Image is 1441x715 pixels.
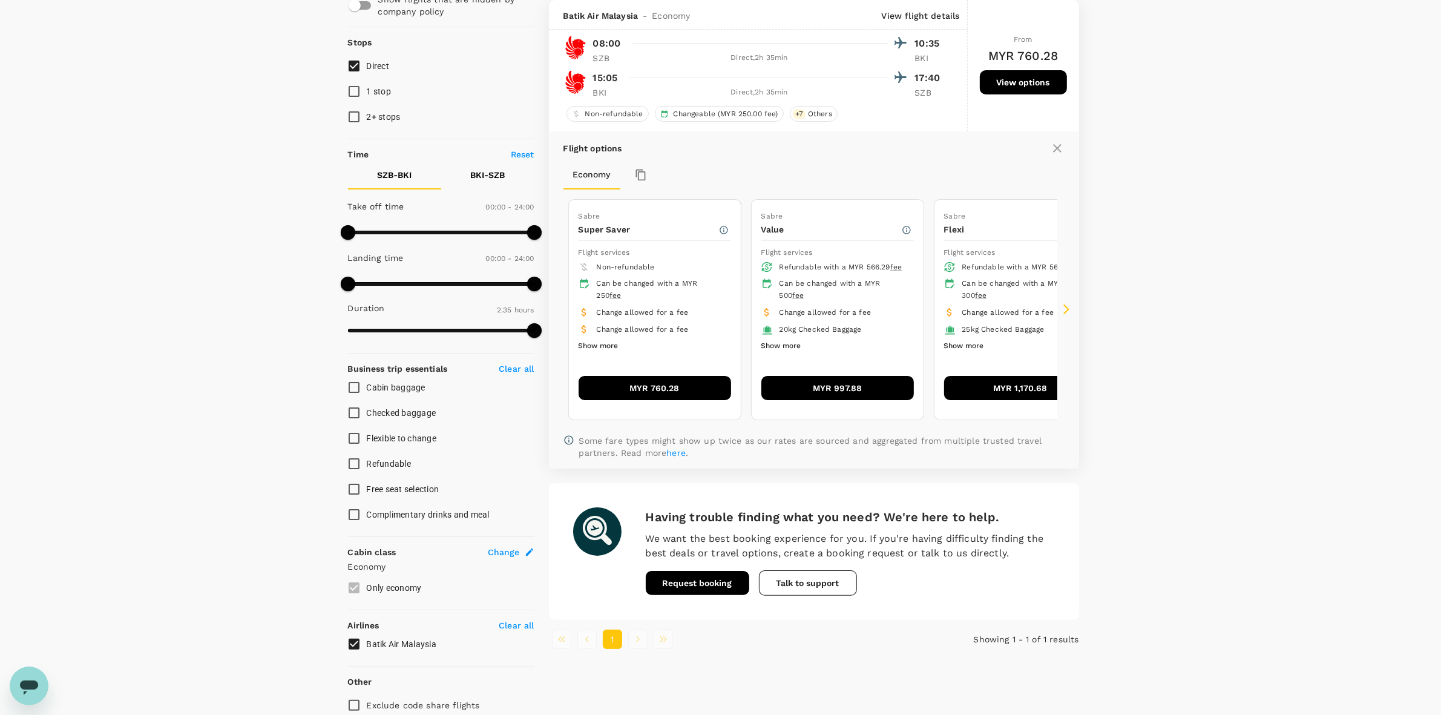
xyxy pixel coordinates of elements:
div: Direct , 2h 35min [631,52,888,64]
span: Flight services [761,248,813,257]
span: Batik Air Malaysia [563,10,638,22]
p: SZB - BKI [377,169,412,181]
h6: MYR 760.28 [988,46,1059,65]
span: Change allowed for a fee [597,325,689,334]
span: Flight services [944,248,996,257]
span: Change allowed for a fee [780,308,871,317]
img: OD [563,36,588,60]
span: Flexible to change [367,433,437,443]
button: Show more [944,338,984,354]
div: Refundable with a MYR 566.29 [780,262,904,274]
span: Change allowed for a fee [597,308,689,317]
span: 2.35 hours [497,306,534,314]
div: Changeable (MYR 250.00 fee) [655,106,784,122]
button: MYR 760.28 [579,376,731,400]
p: Clear all [499,363,534,375]
span: Refundable [367,459,412,469]
p: BKI - SZB [470,169,505,181]
span: Change allowed for a fee [962,308,1054,317]
span: From [1014,35,1032,44]
div: Can be changed with a MYR 300 [962,278,1087,302]
div: Can be changed with a MYR 500 [780,278,904,302]
span: Cabin baggage [367,383,425,392]
span: + 7 [793,109,806,119]
p: 08:00 [593,36,621,51]
span: Flight services [579,248,630,257]
span: Non-refundable [580,109,648,119]
span: 00:00 - 24:00 [486,203,534,211]
p: Exclude code share flights [367,699,480,711]
button: Show more [761,338,801,354]
span: Checked baggage [367,408,436,418]
strong: Cabin class [348,547,396,557]
span: Others [803,109,837,119]
p: Some fare types might show up twice as our rates are sourced and aggregated from multiple trusted... [579,435,1065,459]
div: Non-refundable [566,106,649,122]
a: here [666,448,686,458]
div: Direct , 2h 35min [631,87,888,99]
span: Sabre [944,212,966,220]
p: 10:35 [915,36,945,51]
p: BKI [915,52,945,64]
p: 17:40 [915,71,945,85]
button: View options [980,70,1067,94]
p: Time [348,148,369,160]
button: Talk to support [759,570,857,596]
p: BKI [593,87,623,99]
button: page 1 [603,630,622,649]
span: fee [792,291,804,300]
p: Value [761,223,901,236]
strong: Business trip essentials [348,364,448,374]
button: Show more [579,338,619,354]
span: 00:00 - 24:00 [486,254,534,263]
p: Other [348,676,372,688]
p: Take off time [348,200,404,213]
button: MYR 1,170.68 [944,376,1097,400]
button: MYR 997.88 [761,376,914,400]
span: fee [890,263,902,271]
p: Clear all [499,619,534,631]
p: Economy [348,561,534,573]
p: 15:05 [593,71,618,85]
button: Economy [563,160,620,189]
p: We want the best booking experience for you. If you're having difficulty finding the best deals o... [646,532,1055,561]
div: +7Others [790,106,838,122]
span: Sabre [761,212,783,220]
span: 2+ stops [367,112,401,122]
div: Can be changed with a MYR 250 [597,278,721,302]
p: Reset [511,148,534,160]
span: Non-refundable [597,263,655,271]
span: fee [975,291,986,300]
p: Landing time [348,252,404,264]
p: Duration [348,302,385,314]
span: Change [488,546,520,558]
span: fee [609,291,621,300]
span: Only economy [367,583,422,593]
h6: Having trouble finding what you need? We're here to help. [646,507,1055,527]
p: Super Saver [579,223,718,236]
span: Economy [652,10,690,22]
span: Batik Air Malaysia [367,639,437,649]
span: 20kg Checked Baggage [780,325,862,334]
span: 25kg Checked Baggage [962,325,1045,334]
span: 1 stop [367,87,392,96]
iframe: Button to launch messaging window [10,667,48,705]
span: - [638,10,652,22]
strong: Airlines [348,621,379,630]
strong: Stops [348,38,372,47]
div: Refundable with a MYR 566.29 [962,262,1087,274]
p: Flight options [563,142,622,154]
p: View flight details [882,10,960,22]
img: OD [563,70,588,94]
button: Request booking [646,571,749,595]
p: Flexi [944,223,1084,236]
span: Changeable (MYR 250.00 fee) [669,109,783,119]
p: SZB [593,52,623,64]
p: SZB [915,87,945,99]
span: Sabre [579,212,600,220]
span: Free seat selection [367,484,439,494]
span: Complimentary drinks and meal [367,510,490,519]
p: Showing 1 - 1 of 1 results [902,633,1078,645]
span: Direct [367,61,390,71]
nav: pagination navigation [549,630,902,649]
